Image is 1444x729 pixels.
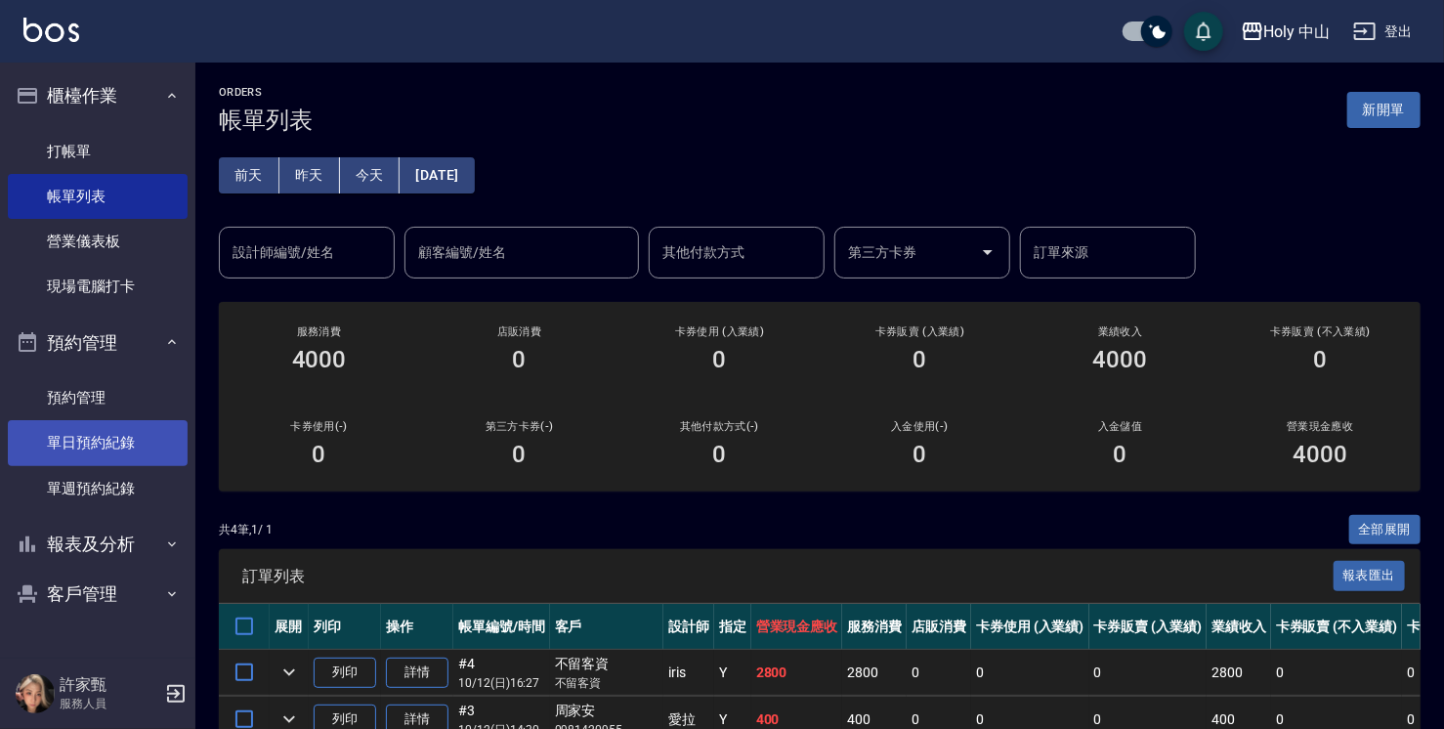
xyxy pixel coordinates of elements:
h3: 4000 [1294,441,1348,468]
h2: 卡券使用(-) [242,420,396,433]
a: 營業儀表板 [8,219,188,264]
th: 服務消費 [842,604,907,650]
a: 單週預約紀錄 [8,466,188,511]
h3: 4000 [1093,346,1148,373]
h3: 0 [1314,346,1328,373]
button: 報表匯出 [1334,561,1406,591]
h3: 0 [513,346,527,373]
a: 預約管理 [8,375,188,420]
button: 昨天 [279,157,340,193]
img: Person [16,674,55,713]
th: 業績收入 [1207,604,1271,650]
th: 店販消費 [907,604,971,650]
h2: 第三方卡券(-) [443,420,596,433]
th: 營業現金應收 [751,604,843,650]
div: Holy 中山 [1264,20,1331,44]
th: 帳單編號/時間 [453,604,550,650]
th: 展開 [270,604,309,650]
td: 2800 [842,650,907,696]
th: 卡券販賣 (不入業績) [1271,604,1402,650]
td: 2800 [1207,650,1271,696]
th: 設計師 [663,604,714,650]
a: 打帳單 [8,129,188,174]
button: 櫃檯作業 [8,70,188,121]
h2: 卡券販賣 (入業績) [843,325,997,338]
h2: 店販消費 [443,325,596,338]
p: 不留客資 [555,674,658,692]
th: 客戶 [550,604,663,650]
td: Y [714,650,751,696]
h3: 帳單列表 [219,107,313,134]
th: 列印 [309,604,381,650]
button: 預約管理 [8,318,188,368]
span: 訂單列表 [242,567,1334,586]
a: 詳情 [386,658,448,688]
a: 現場電腦打卡 [8,264,188,309]
button: save [1184,12,1223,51]
td: #4 [453,650,550,696]
td: 0 [907,650,971,696]
h3: 4000 [292,346,347,373]
p: 共 4 筆, 1 / 1 [219,521,273,538]
th: 操作 [381,604,453,650]
th: 指定 [714,604,751,650]
a: 單日預約紀錄 [8,420,188,465]
h3: 0 [713,346,727,373]
button: 新開單 [1347,92,1421,128]
td: 0 [1089,650,1208,696]
h3: 0 [513,441,527,468]
button: expand row [275,658,304,687]
a: 報表匯出 [1334,566,1406,584]
p: 服務人員 [60,695,159,712]
button: [DATE] [400,157,474,193]
button: 登出 [1345,14,1421,50]
th: 卡券使用 (入業績) [971,604,1089,650]
td: 2800 [751,650,843,696]
button: 列印 [314,658,376,688]
td: iris [663,650,714,696]
h2: 卡券使用 (入業績) [643,325,796,338]
h2: 業績收入 [1043,325,1197,338]
h3: 0 [713,441,727,468]
img: Logo [23,18,79,42]
h2: 其他付款方式(-) [643,420,796,433]
h2: 入金使用(-) [843,420,997,433]
td: 0 [1271,650,1402,696]
h3: 服務消費 [242,325,396,338]
div: 周家安 [555,701,658,721]
h2: ORDERS [219,86,313,99]
button: 報表及分析 [8,519,188,570]
h2: 入金儲值 [1043,420,1197,433]
button: Open [972,236,1003,268]
div: 不留客資 [555,654,658,674]
button: Holy 中山 [1233,12,1338,52]
h2: 卡券販賣 (不入業績) [1244,325,1397,338]
th: 卡券販賣 (入業績) [1089,604,1208,650]
h3: 0 [313,441,326,468]
button: 全部展開 [1349,515,1422,545]
button: 前天 [219,157,279,193]
h3: 0 [1114,441,1127,468]
td: 0 [971,650,1089,696]
button: 今天 [340,157,401,193]
h3: 0 [913,346,927,373]
button: 客戶管理 [8,569,188,620]
h3: 0 [913,441,927,468]
a: 帳單列表 [8,174,188,219]
h2: 營業現金應收 [1244,420,1397,433]
p: 10/12 (日) 16:27 [458,674,545,692]
h5: 許家甄 [60,675,159,695]
a: 新開單 [1347,100,1421,118]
